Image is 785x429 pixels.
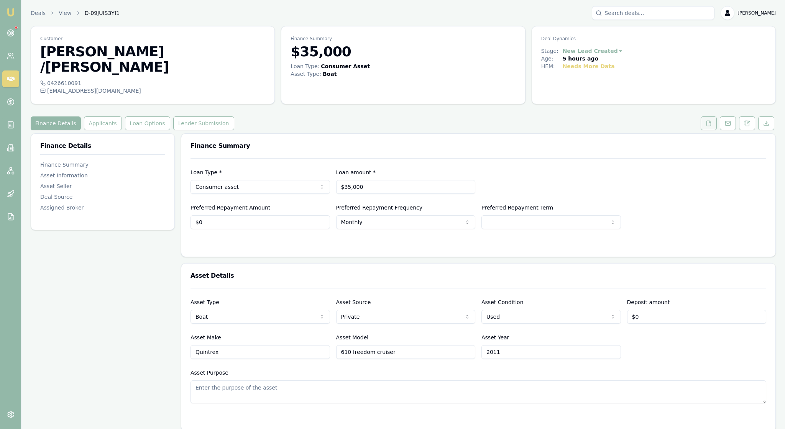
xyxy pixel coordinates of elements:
[40,161,165,169] div: Finance Summary
[40,193,165,201] div: Deal Source
[191,169,222,175] label: Loan Type *
[40,204,165,211] div: Assigned Broker
[563,62,615,70] div: Needs More Data
[336,169,376,175] label: Loan amount *
[541,47,563,55] div: Stage:
[191,370,228,376] label: Asset Purpose
[323,70,337,78] div: Boat
[481,334,509,341] label: Asset Year
[191,215,330,229] input: $
[336,299,371,305] label: Asset Source
[172,116,236,130] a: Lender Submission
[191,334,221,341] label: Asset Make
[173,116,234,130] button: Lender Submission
[31,9,46,17] a: Deals
[125,116,170,130] button: Loan Options
[40,182,165,190] div: Asset Seller
[40,143,165,149] h3: Finance Details
[592,6,714,20] input: Search deals
[291,70,321,78] div: Asset Type :
[123,116,172,130] a: Loan Options
[627,310,767,324] input: $
[40,36,265,42] p: Customer
[627,299,670,305] label: Deposit amount
[82,116,123,130] a: Applicants
[84,9,120,17] span: D-09JUIS3YI1
[40,87,265,95] div: [EMAIL_ADDRESS][DOMAIN_NAME]
[541,62,563,70] div: HEM:
[31,116,82,130] a: Finance Details
[563,55,598,62] div: 5 hours ago
[84,116,122,130] button: Applicants
[40,79,265,87] div: 0426610091
[541,36,766,42] p: Deal Dynamics
[40,44,265,75] h3: [PERSON_NAME] /[PERSON_NAME]
[336,205,423,211] label: Preferred Repayment Frequency
[191,143,766,149] h3: Finance Summary
[291,44,516,59] h3: $35,000
[737,10,776,16] span: [PERSON_NAME]
[541,55,563,62] div: Age:
[59,9,71,17] a: View
[191,299,219,305] label: Asset Type
[40,172,165,179] div: Asset Information
[191,205,270,211] label: Preferred Repayment Amount
[291,36,516,42] p: Finance Summary
[336,334,369,341] label: Asset Model
[481,299,524,305] label: Asset Condition
[31,116,81,130] button: Finance Details
[563,47,623,55] button: New Lead Created
[336,180,476,194] input: $
[481,205,553,211] label: Preferred Repayment Term
[291,62,319,70] div: Loan Type:
[321,62,370,70] div: Consumer Asset
[31,9,120,17] nav: breadcrumb
[6,8,15,17] img: emu-icon-u.png
[191,273,766,279] h3: Asset Details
